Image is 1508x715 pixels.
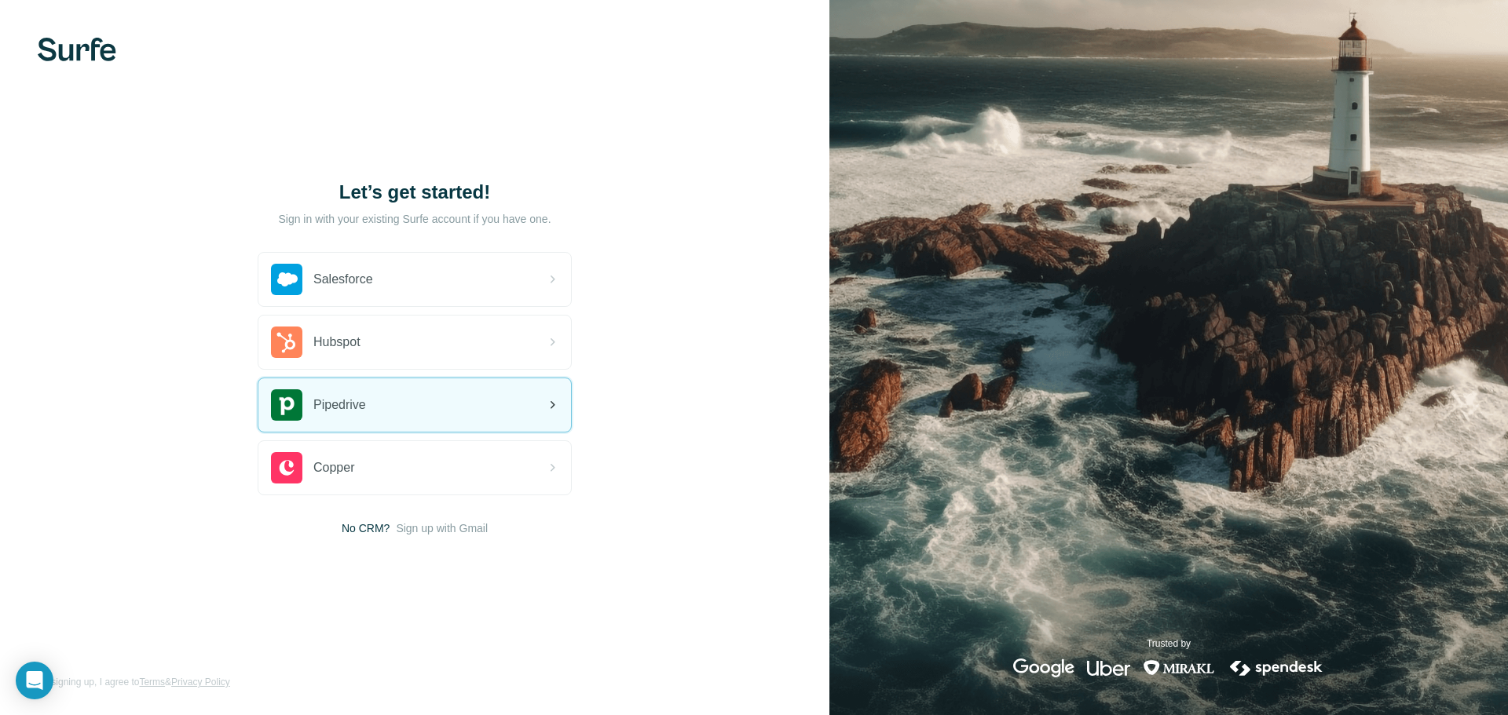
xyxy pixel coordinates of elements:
[1143,658,1215,677] img: mirakl's logo
[313,396,366,414] span: Pipedrive
[342,520,390,536] span: No CRM?
[1087,658,1130,677] img: uber's logo
[171,677,230,688] a: Privacy Policy
[271,264,302,295] img: salesforce's logo
[271,326,302,358] img: hubspot's logo
[258,180,572,205] h1: Let’s get started!
[313,333,361,352] span: Hubspot
[313,458,354,477] span: Copper
[38,675,230,689] span: By signing up, I agree to &
[313,270,373,289] span: Salesforce
[139,677,165,688] a: Terms
[1228,658,1325,677] img: spendesk's logo
[271,389,302,421] img: pipedrive's logo
[278,211,551,227] p: Sign in with your existing Surfe account if you have one.
[38,38,116,61] img: Surfe's logo
[271,452,302,483] img: copper's logo
[396,520,488,536] button: Sign up with Gmail
[1147,637,1191,651] p: Trusted by
[16,662,53,699] div: Open Intercom Messenger
[1013,658,1074,677] img: google's logo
